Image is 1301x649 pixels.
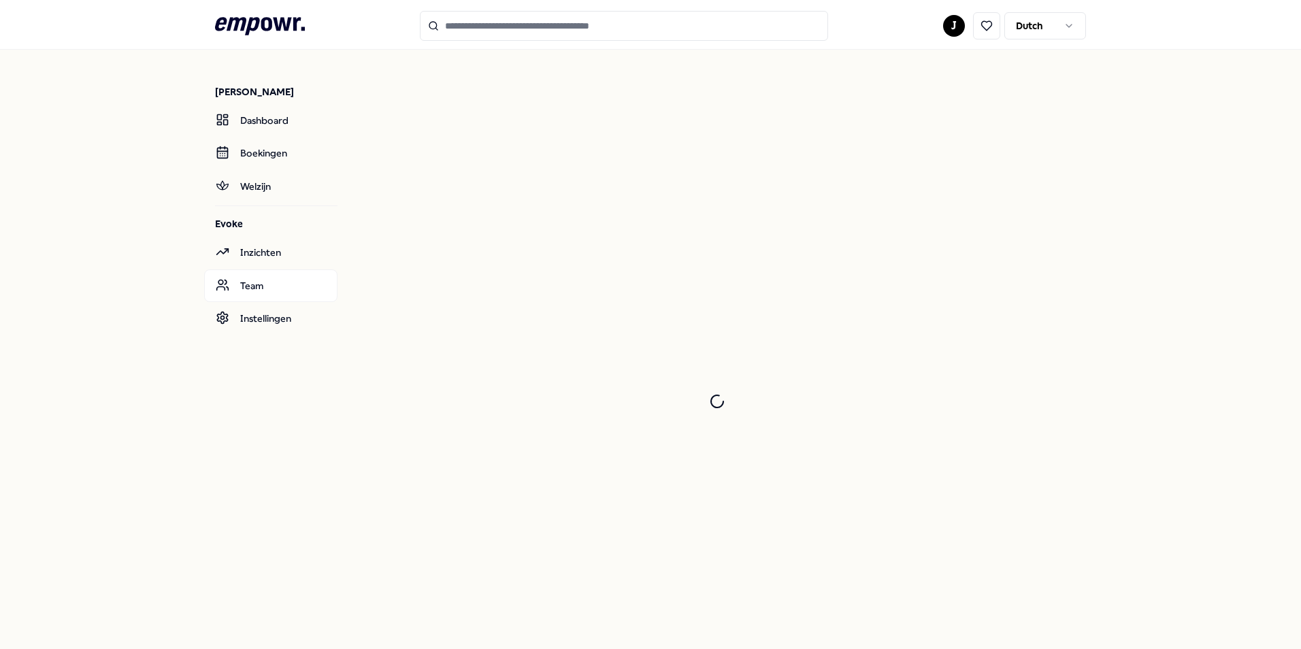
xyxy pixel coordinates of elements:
[204,302,337,335] a: Instellingen
[204,269,337,302] a: Team
[215,85,337,99] p: [PERSON_NAME]
[420,11,828,41] input: Search for products, categories or subcategories
[204,236,337,269] a: Inzichten
[204,170,337,203] a: Welzijn
[943,15,965,37] button: J
[204,137,337,169] a: Boekingen
[204,104,337,137] a: Dashboard
[215,217,337,231] p: Evoke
